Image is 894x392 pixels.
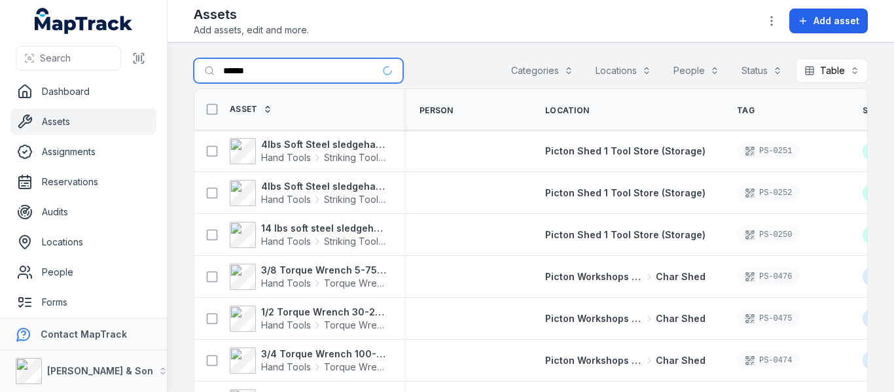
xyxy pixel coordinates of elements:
[10,259,156,285] a: People
[545,229,706,240] span: Picton Shed 1 Tool Store (Storage)
[737,226,800,244] div: PS-0250
[261,361,311,374] span: Hand Tools
[789,9,868,33] button: Add asset
[656,354,706,367] span: Char Shed
[10,229,156,255] a: Locations
[324,235,388,248] span: Striking Tools / Hammers
[814,14,859,27] span: Add asset
[10,79,156,105] a: Dashboard
[194,24,309,37] span: Add assets, edit and more.
[545,270,643,283] span: Picton Workshops & Bays
[737,184,800,202] div: PS-0252
[733,58,791,83] button: Status
[261,151,311,164] span: Hand Tools
[261,264,388,277] strong: 3/8 Torque Wrench 5-75 ft/lbs 4582
[230,104,258,115] span: Asset
[324,193,388,206] span: Striking Tools / Hammers
[261,277,311,290] span: Hand Tools
[324,361,388,374] span: Torque Wrench
[324,151,388,164] span: Striking Tools / Hammers
[261,180,388,193] strong: 4lbs Soft Steel sledgehammer
[10,289,156,315] a: Forms
[47,365,153,376] strong: [PERSON_NAME] & Son
[10,139,156,165] a: Assignments
[194,5,309,24] h2: Assets
[16,46,121,71] button: Search
[796,58,868,83] button: Table
[10,109,156,135] a: Assets
[545,312,643,325] span: Picton Workshops & Bays
[656,312,706,325] span: Char Shed
[545,145,706,158] a: Picton Shed 1 Tool Store (Storage)
[261,319,311,332] span: Hand Tools
[737,310,800,328] div: PS-0475
[737,351,800,370] div: PS-0474
[10,199,156,225] a: Audits
[230,222,388,248] a: 14 lbs soft steel sledgehammerHand ToolsStriking Tools / Hammers
[41,329,127,340] strong: Contact MapTrack
[261,347,388,361] strong: 3/4 Torque Wrench 100-600 ft/lbs 4576
[230,264,388,290] a: 3/8 Torque Wrench 5-75 ft/lbs 4582Hand ToolsTorque Wrench
[545,187,706,200] a: Picton Shed 1 Tool Store (Storage)
[261,138,388,151] strong: 4lbs Soft Steel sledgehammer
[261,193,311,206] span: Hand Tools
[420,105,454,116] span: Person
[230,347,388,374] a: 3/4 Torque Wrench 100-600 ft/lbs 4576Hand ToolsTorque Wrench
[10,169,156,195] a: Reservations
[737,142,800,160] div: PS-0251
[545,354,643,367] span: Picton Workshops & Bays
[545,312,706,325] a: Picton Workshops & BaysChar Shed
[261,222,388,235] strong: 14 lbs soft steel sledgehammer
[261,306,388,319] strong: 1/2 Torque Wrench 30-250 ft/lbs 4578
[503,58,582,83] button: Categories
[545,145,706,156] span: Picton Shed 1 Tool Store (Storage)
[737,105,755,116] span: Tag
[665,58,728,83] button: People
[40,52,71,65] span: Search
[656,270,706,283] span: Char Shed
[230,180,388,206] a: 4lbs Soft Steel sledgehammerHand ToolsStriking Tools / Hammers
[261,235,311,248] span: Hand Tools
[230,138,388,164] a: 4lbs Soft Steel sledgehammerHand ToolsStriking Tools / Hammers
[35,8,133,34] a: MapTrack
[324,277,388,290] span: Torque Wrench
[587,58,660,83] button: Locations
[545,228,706,241] a: Picton Shed 1 Tool Store (Storage)
[545,105,589,116] span: Location
[230,306,388,332] a: 1/2 Torque Wrench 30-250 ft/lbs 4578Hand ToolsTorque Wrench
[545,270,706,283] a: Picton Workshops & BaysChar Shed
[545,187,706,198] span: Picton Shed 1 Tool Store (Storage)
[324,319,388,332] span: Torque Wrench
[737,268,800,286] div: PS-0476
[230,104,272,115] a: Asset
[545,354,706,367] a: Picton Workshops & BaysChar Shed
